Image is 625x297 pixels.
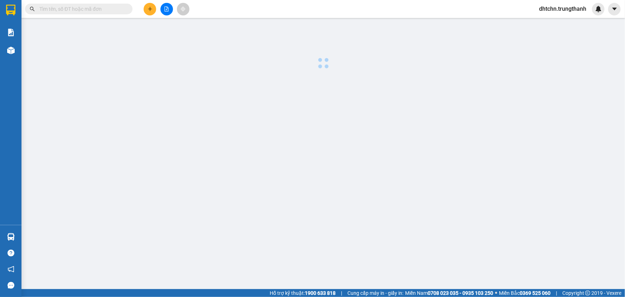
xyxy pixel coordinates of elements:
span: | [556,289,557,297]
button: caret-down [608,3,621,15]
img: solution-icon [7,29,15,36]
img: icon-new-feature [595,6,602,12]
span: Miền Nam [405,289,493,297]
span: caret-down [611,6,618,12]
strong: 0369 525 060 [520,290,551,296]
span: question-circle [8,250,14,256]
img: logo-vxr [6,5,15,15]
button: aim [177,3,189,15]
span: dhtchn.trungthanh [533,4,592,13]
strong: 1900 633 818 [305,290,336,296]
span: | [341,289,342,297]
button: file-add [160,3,173,15]
span: Hỗ trợ kỹ thuật: [270,289,336,297]
span: file-add [164,6,169,11]
span: notification [8,266,14,273]
button: plus [144,3,156,15]
img: warehouse-icon [7,233,15,241]
span: copyright [585,291,590,296]
span: ⚪️ [495,292,497,294]
span: search [30,6,35,11]
span: plus [148,6,153,11]
span: message [8,282,14,289]
img: warehouse-icon [7,47,15,54]
span: Miền Bắc [499,289,551,297]
span: aim [181,6,186,11]
strong: 0708 023 035 - 0935 103 250 [428,290,493,296]
input: Tìm tên, số ĐT hoặc mã đơn [39,5,124,13]
span: Cung cấp máy in - giấy in: [347,289,403,297]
